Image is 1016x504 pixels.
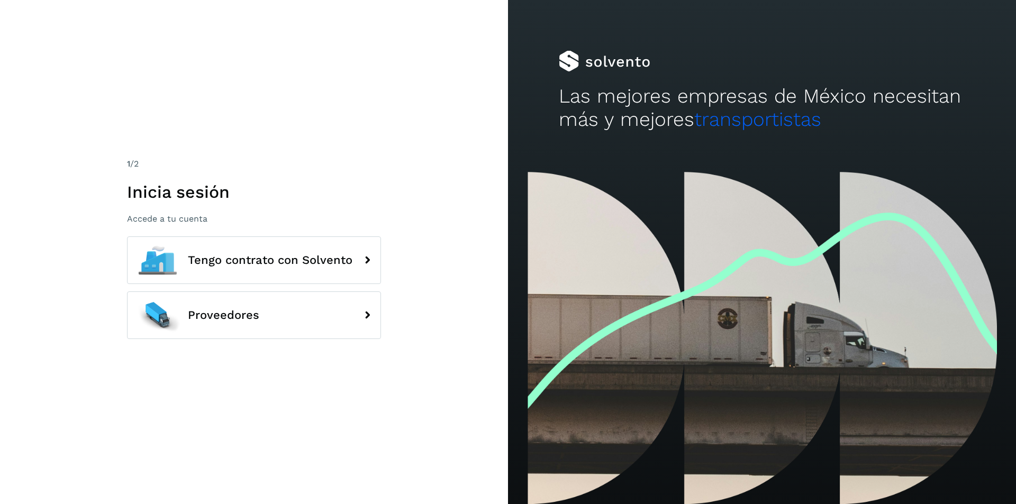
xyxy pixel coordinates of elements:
h2: Las mejores empresas de México necesitan más y mejores [559,85,965,132]
div: /2 [127,158,381,170]
button: Proveedores [127,291,381,339]
span: Proveedores [188,309,259,322]
button: Tengo contrato con Solvento [127,236,381,284]
span: Tengo contrato con Solvento [188,254,352,267]
span: transportistas [694,108,821,131]
span: 1 [127,159,130,169]
p: Accede a tu cuenta [127,214,381,224]
h1: Inicia sesión [127,182,381,202]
